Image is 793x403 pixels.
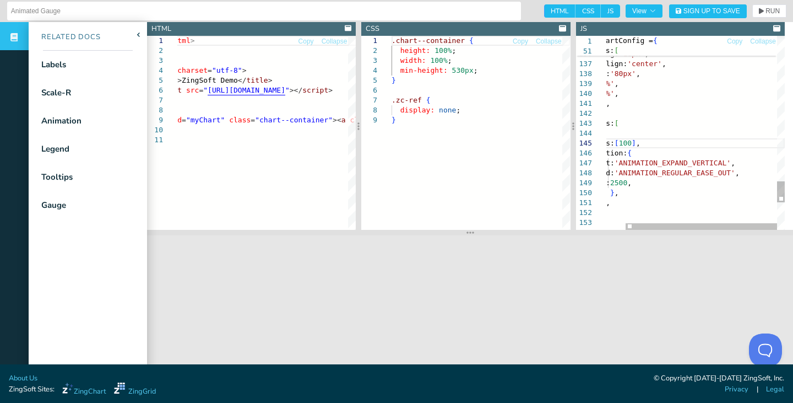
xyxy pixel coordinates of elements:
span: JS [601,4,620,18]
span: , [606,99,610,108]
span: " [203,86,208,94]
a: Legal [766,384,784,395]
span: src [186,86,199,94]
span: , [614,89,618,98]
span: , [735,169,740,177]
span: , [731,159,735,167]
span: CSS [575,4,601,18]
span: { [653,36,658,45]
div: Gauge [41,199,66,212]
span: Copy [513,38,528,45]
span: , [662,60,666,68]
span: a [341,116,346,124]
span: > [328,86,333,94]
span: , [614,79,618,88]
span: script [302,86,328,94]
span: ; [474,66,478,74]
button: Collapse [321,36,348,47]
iframe: Your browser does not support iframes. [147,235,793,375]
span: , [627,179,632,187]
span: 100% [435,46,452,55]
div: Scale-R [41,87,71,99]
span: ZingSoft Sites: [9,384,55,395]
input: Untitled Demo [11,2,517,20]
a: Privacy [725,384,748,395]
div: 151 [576,198,592,208]
button: Copy [512,36,529,47]
span: 100% [431,56,448,65]
span: [ [614,46,618,55]
div: 3 [361,56,377,66]
span: Copy [727,38,742,45]
div: 8 [147,105,163,115]
div: 140 [576,89,592,99]
button: Collapse [535,36,562,47]
div: 154 [576,228,592,238]
span: class [229,116,251,124]
span: display: [400,106,435,114]
div: 153 [576,218,592,228]
span: | [757,384,758,395]
span: chartConfig = [597,36,653,45]
div: HTML [151,24,171,34]
div: Related Docs [29,32,101,43]
div: 138 [576,69,592,79]
span: width: [400,56,426,65]
div: 2 [147,46,163,56]
button: Copy [298,36,314,47]
span: " [285,86,290,94]
div: 11 [147,135,163,145]
span: title [247,76,268,84]
span: Collapse [322,38,347,45]
div: 6 [147,85,163,95]
span: } [392,76,396,84]
div: 1 [361,36,377,46]
div: 145 [576,138,592,148]
span: .zc-ref [392,96,422,104]
div: 146 [576,148,592,158]
span: } [610,189,615,197]
button: View [626,4,662,18]
div: 143 [576,119,592,128]
span: textAlign: [584,60,627,68]
iframe: Toggle Customer Support [749,334,782,367]
span: , [606,198,610,207]
a: ZingChart [62,383,106,397]
span: "utf-8" [212,66,242,74]
span: [ [614,139,618,147]
span: animation: [584,149,627,157]
span: = [251,116,255,124]
span: , [614,189,618,197]
span: RUN [765,8,780,14]
span: ] [632,139,636,147]
span: ; [457,106,461,114]
div: 9 [147,115,163,125]
span: } [392,116,396,124]
div: 7 [361,95,377,105]
span: { [469,36,474,45]
div: 2 [361,46,377,56]
span: height: [400,46,431,55]
div: 152 [576,208,592,218]
span: { [627,149,632,157]
div: 147 [576,158,592,168]
div: 139 [576,79,592,89]
span: View [632,8,656,14]
div: 137 [576,59,592,69]
div: 142 [576,109,592,119]
div: 5 [147,76,163,85]
div: checkbox-group [544,4,620,18]
span: "chart--container" [255,116,333,124]
span: .chart--container [392,36,465,45]
span: 'ANIMATION_EXPAND_VERTICAL' [614,159,730,167]
span: [ [614,119,618,127]
span: HTML [544,4,575,18]
div: 10 [147,125,163,135]
span: ZingSoft Demo [182,76,238,84]
span: = [208,66,212,74]
span: charset [177,66,208,74]
div: 6 [361,85,377,95]
span: [URL][DOMAIN_NAME] [208,86,285,94]
span: , [636,139,640,147]
span: >< [333,116,341,124]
